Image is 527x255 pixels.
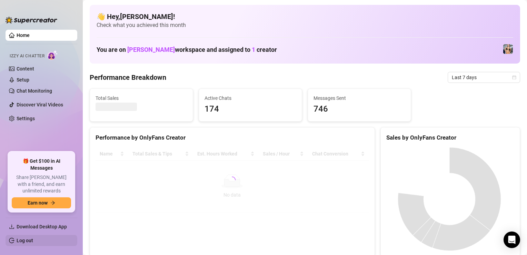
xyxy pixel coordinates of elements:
span: Active Chats [205,94,296,102]
span: 1 [252,46,255,53]
div: Open Intercom Messenger [504,232,520,248]
button: Earn nowarrow-right [12,197,71,208]
img: AI Chatter [47,50,58,60]
span: Izzy AI Chatter [10,53,44,59]
span: Earn now [28,200,48,206]
span: 746 [314,103,405,116]
a: Content [17,66,34,72]
span: download [9,224,14,229]
span: Last 7 days [452,72,516,83]
a: Chat Monitoring [17,88,52,94]
span: Share [PERSON_NAME] with a friend, and earn unlimited rewards [12,174,71,195]
span: loading [229,177,236,183]
div: Sales by OnlyFans Creator [386,133,514,142]
span: Download Desktop App [17,224,67,229]
span: Total Sales [96,94,187,102]
h4: Performance Breakdown [90,73,166,82]
span: Check what you achieved this month [97,21,513,29]
span: arrow-right [50,200,55,205]
span: 🎁 Get $100 in AI Messages [12,158,71,171]
a: Discover Viral Videos [17,102,63,107]
span: Messages Sent [314,94,405,102]
div: Performance by OnlyFans Creator [96,133,369,142]
h1: You are on workspace and assigned to creator [97,46,277,54]
a: Log out [17,238,33,243]
h4: 👋 Hey, [PERSON_NAME] ! [97,12,513,21]
a: Home [17,32,30,38]
span: [PERSON_NAME] [127,46,175,53]
a: Settings [17,116,35,121]
img: logo-BBDzfeDw.svg [6,17,57,23]
span: calendar [512,75,516,79]
a: Setup [17,77,29,83]
img: Veronica [503,44,513,54]
span: 174 [205,103,296,116]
